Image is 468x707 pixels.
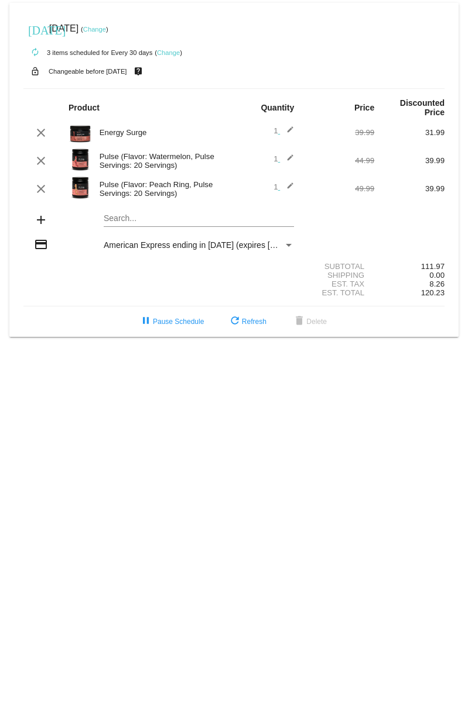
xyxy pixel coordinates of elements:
span: Delete [292,318,327,326]
mat-icon: add [34,213,48,227]
a: Change [157,49,180,56]
mat-icon: edit [280,126,294,140]
mat-icon: pause [139,315,153,329]
button: Delete [283,311,336,332]
span: 8.26 [429,280,445,288]
span: Pause Schedule [139,318,204,326]
mat-icon: lock_open [28,64,42,79]
mat-icon: live_help [131,64,145,79]
strong: Quantity [261,103,294,112]
img: Pulse20S-Watermelon-Transp.png [69,148,92,171]
mat-select: Payment Method [104,240,294,250]
small: ( ) [155,49,182,56]
mat-icon: delete [292,315,306,329]
a: Change [83,26,106,33]
input: Search... [104,214,294,223]
div: 111.97 [374,262,445,271]
mat-icon: autorenew [28,46,42,60]
div: Pulse (Flavor: Peach Ring, Pulse Servings: 20 Servings) [94,180,234,198]
div: Est. Tax [304,280,374,288]
div: Subtotal [304,262,374,271]
div: Pulse (Flavor: Watermelon, Pulse Servings: 20 Servings) [94,152,234,170]
div: Energy Surge [94,128,234,137]
img: Pulse20S-Peach-Ring-Transp.png [69,176,92,199]
span: Refresh [228,318,267,326]
mat-icon: [DATE] [28,22,42,36]
div: 39.99 [374,156,445,165]
span: American Express ending in [DATE] (expires [CREDIT_CARD_DATA]) [104,240,358,250]
div: 39.99 [304,128,374,137]
span: 0.00 [429,271,445,280]
div: 44.99 [304,156,374,165]
div: 39.99 [374,184,445,193]
strong: Price [354,103,374,112]
button: Refresh [218,311,276,332]
mat-icon: credit_card [34,237,48,251]
strong: Discounted Price [400,98,445,117]
span: 120.23 [421,288,445,297]
button: Pause Schedule [129,311,213,332]
small: ( ) [81,26,108,33]
small: 3 items scheduled for Every 30 days [23,49,152,56]
mat-icon: edit [280,154,294,168]
div: Shipping [304,271,374,280]
img: Image-1-Carousel-Energy-Surge-Transp.png [69,120,92,143]
mat-icon: clear [34,154,48,168]
span: 1 [274,182,294,191]
div: 49.99 [304,184,374,193]
strong: Product [69,103,100,112]
mat-icon: clear [34,126,48,140]
mat-icon: edit [280,182,294,196]
span: 1 [274,154,294,163]
div: Est. Total [304,288,374,297]
div: 31.99 [374,128,445,137]
span: 1 [274,126,294,135]
mat-icon: clear [34,182,48,196]
small: Changeable before [DATE] [49,68,127,75]
mat-icon: refresh [228,315,242,329]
